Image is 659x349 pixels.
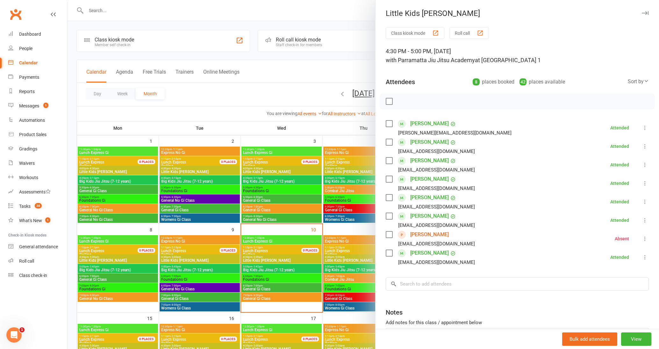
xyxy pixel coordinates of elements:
[398,129,512,137] div: [PERSON_NAME][EMAIL_ADDRESS][DOMAIN_NAME]
[8,240,67,254] a: General attendance kiosk mode
[6,327,22,343] iframe: Intercom live chat
[410,119,449,129] a: [PERSON_NAME]
[410,174,449,184] a: [PERSON_NAME]
[621,332,651,346] button: View
[410,156,449,166] a: [PERSON_NAME]
[610,200,629,204] div: Attended
[8,199,67,214] a: Tasks 38
[19,75,39,80] div: Payments
[376,9,659,18] div: Little Kids [PERSON_NAME]
[8,268,67,283] a: Class kiosk mode
[8,27,67,41] a: Dashboard
[398,184,475,193] div: [EMAIL_ADDRESS][DOMAIN_NAME]
[610,163,629,167] div: Attended
[8,41,67,56] a: People
[8,84,67,99] a: Reports
[43,103,48,108] span: 1
[386,27,444,39] button: Class kiosk mode
[386,319,649,326] div: Add notes for this class / appointment below
[19,218,42,223] div: What's New
[8,214,67,228] a: What's New1
[610,255,629,259] div: Attended
[19,132,47,137] div: Product Sales
[19,258,34,264] div: Roll call
[8,99,67,113] a: Messages 1
[410,229,449,240] a: [PERSON_NAME]
[628,77,649,86] div: Sort by
[386,77,415,86] div: Attendees
[19,175,38,180] div: Workouts
[519,77,565,86] div: places available
[19,244,58,249] div: General attendance
[19,146,37,151] div: Gradings
[19,327,25,332] span: 1
[19,60,38,65] div: Calendar
[19,46,32,51] div: People
[8,156,67,171] a: Waivers
[473,78,480,85] div: 8
[386,308,403,317] div: Notes
[398,221,475,229] div: [EMAIL_ADDRESS][DOMAIN_NAME]
[386,57,475,63] span: with Parramatta Jiu Jitsu Academy
[8,254,67,268] a: Roll call
[8,127,67,142] a: Product Sales
[19,89,35,94] div: Reports
[562,332,617,346] button: Bulk add attendees
[473,77,514,86] div: places booked
[19,161,35,166] div: Waivers
[19,32,41,37] div: Dashboard
[398,203,475,211] div: [EMAIL_ADDRESS][DOMAIN_NAME]
[8,6,24,22] a: Clubworx
[8,70,67,84] a: Payments
[398,166,475,174] div: [EMAIL_ADDRESS][DOMAIN_NAME]
[386,47,649,65] div: 4:30 PM - 5:00 PM, [DATE]
[19,273,47,278] div: Class check-in
[8,56,67,70] a: Calendar
[410,137,449,147] a: [PERSON_NAME]
[19,118,45,123] div: Automations
[8,171,67,185] a: Workouts
[610,126,629,130] div: Attended
[410,248,449,258] a: [PERSON_NAME]
[610,144,629,149] div: Attended
[8,185,67,199] a: Assessments
[610,218,629,222] div: Attended
[19,103,39,108] div: Messages
[35,203,42,208] span: 38
[19,189,51,194] div: Assessments
[398,258,475,266] div: [EMAIL_ADDRESS][DOMAIN_NAME]
[8,113,67,127] a: Automations
[615,236,629,241] div: Absent
[610,181,629,185] div: Attended
[398,147,475,156] div: [EMAIL_ADDRESS][DOMAIN_NAME]
[410,193,449,203] a: [PERSON_NAME]
[519,78,526,85] div: 42
[398,240,475,248] div: [EMAIL_ADDRESS][DOMAIN_NAME]
[8,142,67,156] a: Gradings
[386,277,649,291] input: Search to add attendees
[410,211,449,221] a: [PERSON_NAME]
[475,57,541,63] span: at [GEOGRAPHIC_DATA] 1
[19,204,31,209] div: Tasks
[45,217,50,223] span: 1
[449,27,489,39] button: Roll call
